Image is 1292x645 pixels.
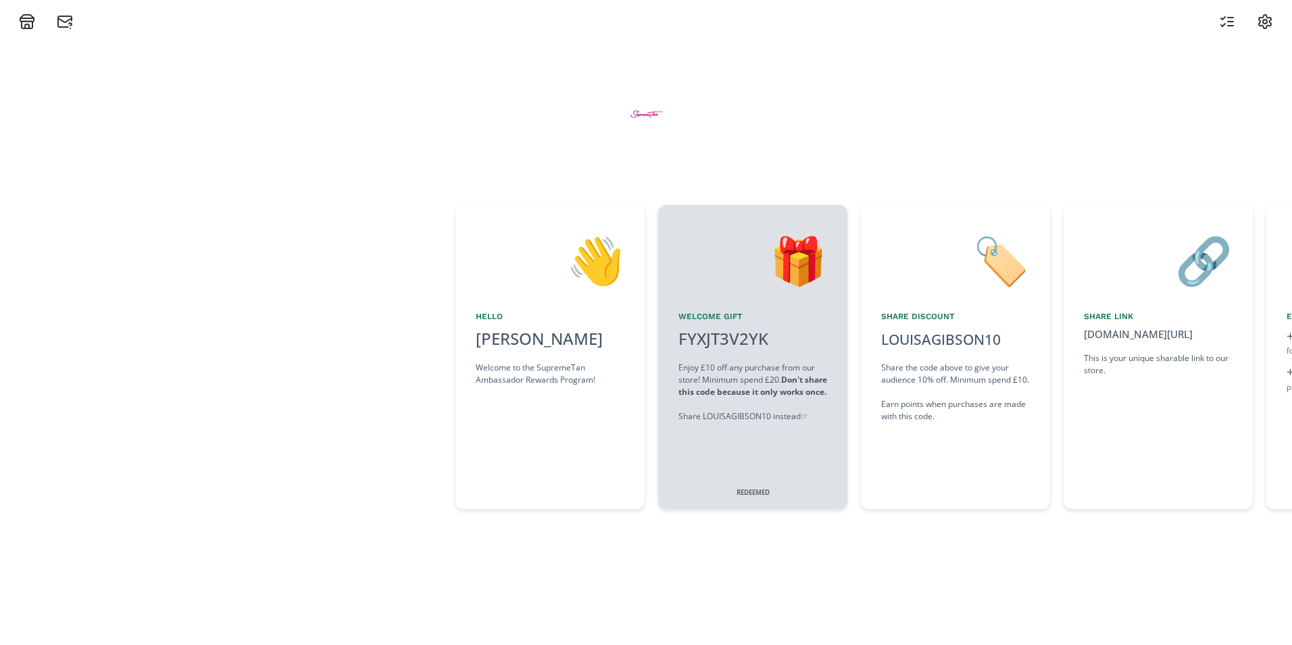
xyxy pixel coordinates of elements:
div: This is your unique sharable link to our store. [1084,352,1233,377]
div: Welcome Gift [678,310,827,322]
div: FYXJT3V2YK [670,327,776,351]
div: 🔗 [1084,225,1233,294]
div: 👋 [476,225,624,294]
strong: Don't share this code because it only works once. [678,374,827,398]
div: Hello [476,310,624,322]
div: [DOMAIN_NAME][URL] [1084,327,1233,342]
div: Share the code above to give your audience 10% off. Minimum spend £10. Earn points when purchases... [881,362,1030,423]
img: BtZWWMaMEGZe [621,89,672,139]
div: Enjoy £10 off any purchase from our store! Minimum spend £20. Share LOUISAGIBSON10 instead ☞ [678,362,827,423]
div: 🎁 [678,225,827,294]
div: Welcome to the SupremeTan Ambassador Rewards Program! [476,362,624,386]
strong: REDEEMED [737,488,770,497]
div: 🏷️ [881,225,1030,294]
div: Share Link [1084,310,1233,322]
div: [PERSON_NAME] [476,327,624,351]
div: LOUISAGIBSON10 [881,329,1001,351]
div: Share Discount [881,310,1030,322]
